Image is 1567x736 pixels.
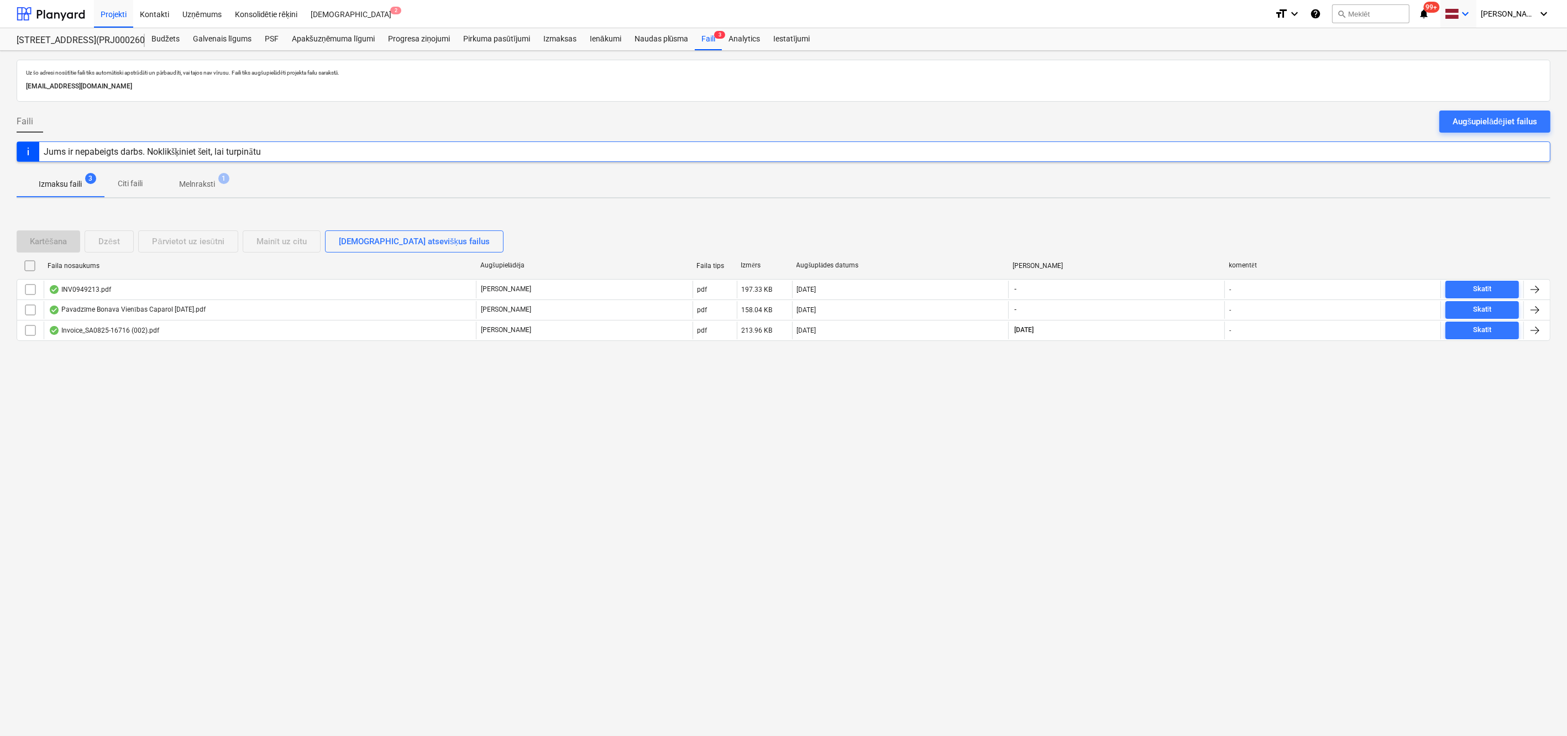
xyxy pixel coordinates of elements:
p: [PERSON_NAME] [481,285,531,294]
button: Skatīt [1445,301,1519,319]
a: Analytics [722,28,767,50]
div: INV0949213.pdf [49,285,111,294]
button: Augšupielādējiet failus [1439,111,1550,133]
p: Izmaksu faili [39,178,82,190]
i: format_size [1275,7,1288,20]
a: Galvenais līgums [186,28,258,50]
div: OCR pabeigts [49,285,60,294]
div: OCR pabeigts [49,306,60,314]
a: PSF [258,28,285,50]
button: [DEMOGRAPHIC_DATA] atsevišķus failus [325,230,504,253]
div: Skatīt [1473,303,1492,316]
span: [DATE] [1013,325,1035,335]
div: OCR pabeigts [49,326,60,335]
a: Pirkuma pasūtījumi [457,28,537,50]
div: Izmērs [741,261,788,270]
div: komentēt [1229,261,1437,270]
div: 213.96 KB [742,327,773,334]
p: Melnraksti [179,178,215,190]
button: Skatīt [1445,322,1519,339]
div: Faila nosaukums [48,262,471,270]
a: Ienākumi [583,28,628,50]
a: Apakšuzņēmuma līgumi [285,28,381,50]
div: - [1229,306,1231,314]
div: [PERSON_NAME] [1013,262,1220,270]
span: 99+ [1424,2,1440,13]
i: keyboard_arrow_down [1537,7,1550,20]
div: Augšuplādes datums [796,261,1004,270]
p: [PERSON_NAME] [481,305,531,314]
div: Invoice_SA0825-16716 (002).pdf [49,326,159,335]
div: Faila tips [697,262,732,270]
div: [STREET_ADDRESS](PRJ0002600) 2601946 [17,35,132,46]
div: 158.04 KB [742,306,773,314]
i: keyboard_arrow_down [1288,7,1301,20]
span: search [1337,9,1346,18]
p: [PERSON_NAME] [481,325,531,335]
div: Pavadzīme Bonava Vienības Caparol [DATE].pdf [49,306,206,314]
button: Skatīt [1445,281,1519,298]
a: Naudas plūsma [628,28,695,50]
a: Faili3 [695,28,722,50]
span: 1 [218,173,229,184]
div: Augšupielādēja [480,261,688,270]
span: 3 [85,173,96,184]
a: Budžets [145,28,186,50]
p: Uz šo adresi nosūtītie faili tiks automātiski apstrādāti un pārbaudīti, vai tajos nav vīrusu. Fai... [26,69,1541,76]
a: Izmaksas [537,28,583,50]
div: Skatīt [1473,324,1492,337]
div: Augšupielādējiet failus [1453,114,1537,129]
div: [DATE] [797,327,816,334]
div: pdf [698,306,707,314]
div: [DATE] [797,286,816,293]
div: [DATE] [797,306,816,314]
div: Faili [695,28,722,50]
div: pdf [698,286,707,293]
div: Jums ir nepabeigts darbs. Noklikšķiniet šeit, lai turpinātu [44,146,261,157]
div: pdf [698,327,707,334]
div: [DEMOGRAPHIC_DATA] atsevišķus failus [339,234,490,249]
i: Zināšanu pamats [1310,7,1321,20]
span: - [1013,305,1018,314]
span: [PERSON_NAME] [1481,9,1536,18]
span: 3 [714,31,725,39]
span: 2 [390,7,401,14]
span: - [1013,285,1018,294]
button: Meklēt [1332,4,1409,23]
div: 197.33 KB [742,286,773,293]
p: [EMAIL_ADDRESS][DOMAIN_NAME] [26,81,1541,92]
iframe: Chat Widget [1512,683,1567,736]
div: - [1229,286,1231,293]
a: Iestatījumi [767,28,816,50]
span: Faili [17,115,33,128]
p: Citi faili [117,178,144,190]
div: - [1229,327,1231,334]
div: Skatīt [1473,283,1492,296]
a: Progresa ziņojumi [381,28,457,50]
i: notifications [1418,7,1429,20]
i: keyboard_arrow_down [1459,7,1472,20]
